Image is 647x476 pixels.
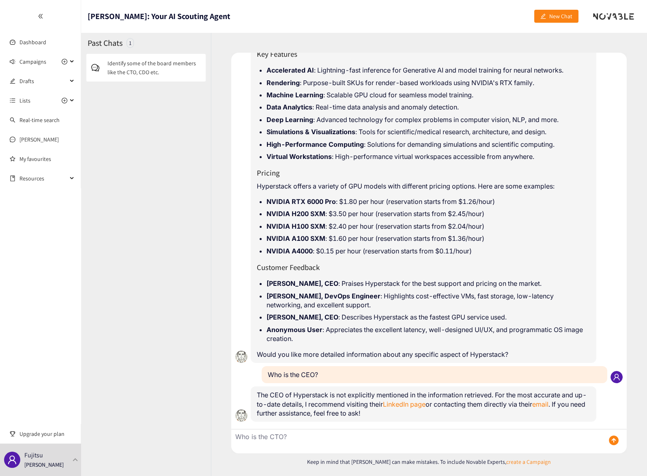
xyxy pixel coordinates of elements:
[549,12,572,21] span: New Chat
[613,373,620,381] span: user
[257,167,590,178] h3: Pricing
[267,234,325,242] strong: NVIDIA A100 SXM
[19,73,67,89] span: Drafts
[257,262,590,272] h3: Customer Feedback
[19,170,67,187] span: Resources
[231,429,598,453] textarea: Who is the CTO?
[19,116,60,124] a: Real-time search
[383,400,426,408] a: LinkedIn page
[267,140,364,148] strong: High-Performance Computing
[532,400,548,408] a: email
[267,115,590,124] li: : Advanced technology for complex problems in computer vision, NLP, and more.
[267,292,380,300] strong: [PERSON_NAME], DevOps Engineer
[267,247,313,255] strong: NVIDIA A4000
[267,140,590,149] li: : Solutions for demanding simulations and scientific computing.
[257,182,590,191] p: Hyperstack offers a variety of GPU models with different pricing options. Here are some examples:
[267,279,590,288] li: : Praises Hyperstack for the best support and pricing on the market.
[231,457,627,466] p: Keep in mind that [PERSON_NAME] can make mistakes. To include Novable Experts,
[7,455,17,465] span: user
[267,152,332,161] strong: Virtual Workstations
[257,350,590,359] p: Would you like more detailed information about any specific aspect of Hyperstack?
[267,326,322,334] strong: Anonymous User
[606,437,647,476] iframe: Chat Widget
[19,151,75,167] a: My favourites
[127,38,134,48] div: 1
[231,405,251,426] img: Scott.87bedd56a4696ef791cd.png
[267,197,590,206] li: : $1.80 per hour (reservation starts from $1.26/hour)
[267,222,590,231] li: : $2.40 per hour (reservation starts from $2.04/hour)
[268,370,601,379] p: Who is the CEO?
[10,98,15,103] span: unordered-list
[267,209,590,218] li: : $3.50 per hour (reservation starts from $2.45/hour)
[10,431,15,437] span: trophy
[267,103,590,111] li: : Real-time data analysis and anomaly detection.
[534,10,578,23] button: editNew Chat
[267,116,313,124] strong: Deep Learning
[267,91,323,99] strong: Machine Learning
[600,429,627,453] button: Send
[267,79,300,87] strong: Rendering
[10,59,15,64] span: sound
[19,92,30,109] span: Lists
[38,13,43,19] span: double-left
[267,90,590,99] li: : Scalable GPU cloud for seamless model training.
[267,222,325,230] strong: NVIDIA H100 SXM
[540,13,546,20] span: edit
[107,59,201,77] p: Identify some of the board members like the CTO, CDO etc.
[267,66,314,74] strong: Accelerated AI
[267,128,355,136] strong: Simulations & Visualizations
[267,78,590,87] li: : Purpose-built SKUs for render-based workloads using NVIDIA's RTX family.
[10,78,15,84] span: edit
[267,127,590,136] li: : Tools for scientific/medical research, architecture, and design.
[24,460,64,469] p: [PERSON_NAME]
[267,234,590,243] li: : $1.60 per hour (reservation starts from $1.36/hour)
[267,247,590,255] li: : $0.15 per hour (reservation starts from $0.11/hour)
[267,292,590,310] li: : Highlights cost-effective VMs, fast storage, low-latency networking, and excellent support.
[24,450,43,460] p: Fujitsu
[231,53,627,429] div: Chat conversation
[267,66,590,75] li: : Lightning-fast inference for Generative AI and model training for neural networks.
[267,103,312,111] strong: Data Analytics
[19,54,46,70] span: Campaigns
[267,313,590,322] li: : Describes Hyperstack as the fastest GPU service used.
[257,390,590,418] p: The CEO of Hyperstack is not explicitly mentioned in the information retrieved. For the most accu...
[19,426,75,442] span: Upgrade your plan
[267,197,336,206] strong: NVIDIA RTX 6000 Pro
[267,325,590,343] li: : Appreciates the excellent latency, well-designed UI/UX, and programmatic OS image creation.
[10,176,15,181] span: book
[62,98,67,103] span: plus-circle
[62,59,67,64] span: plus-circle
[267,152,590,161] li: : High-performance virtual workspaces accessible from anywhere.
[267,279,338,287] strong: [PERSON_NAME], CEO
[231,347,251,367] img: Scott.87bedd56a4696ef791cd.png
[19,39,46,46] a: Dashboard
[88,37,123,49] h2: Past Chats
[267,313,338,321] strong: [PERSON_NAME], CEO
[19,136,59,143] a: [PERSON_NAME]
[506,458,551,465] a: create a Campaign
[91,64,107,72] span: comment
[267,210,325,218] strong: NVIDIA H200 SXM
